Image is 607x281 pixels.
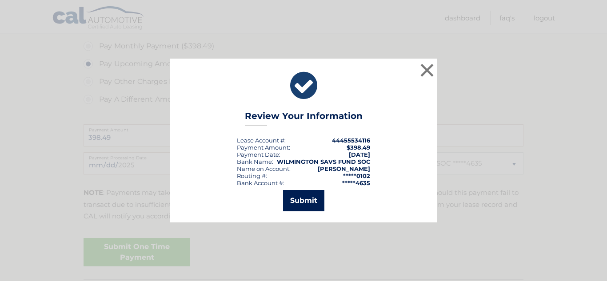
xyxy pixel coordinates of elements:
[347,144,370,151] span: $398.49
[245,111,363,126] h3: Review Your Information
[332,137,370,144] strong: 44455534116
[318,165,370,172] strong: [PERSON_NAME]
[283,190,324,211] button: Submit
[237,151,279,158] span: Payment Date
[237,151,280,158] div: :
[237,144,290,151] div: Payment Amount:
[237,137,286,144] div: Lease Account #:
[418,61,436,79] button: ×
[237,172,267,179] div: Routing #:
[349,151,370,158] span: [DATE]
[237,165,291,172] div: Name on Account:
[237,158,273,165] div: Bank Name:
[237,179,284,186] div: Bank Account #:
[277,158,370,165] strong: WILMINGTON SAVS FUND SOC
